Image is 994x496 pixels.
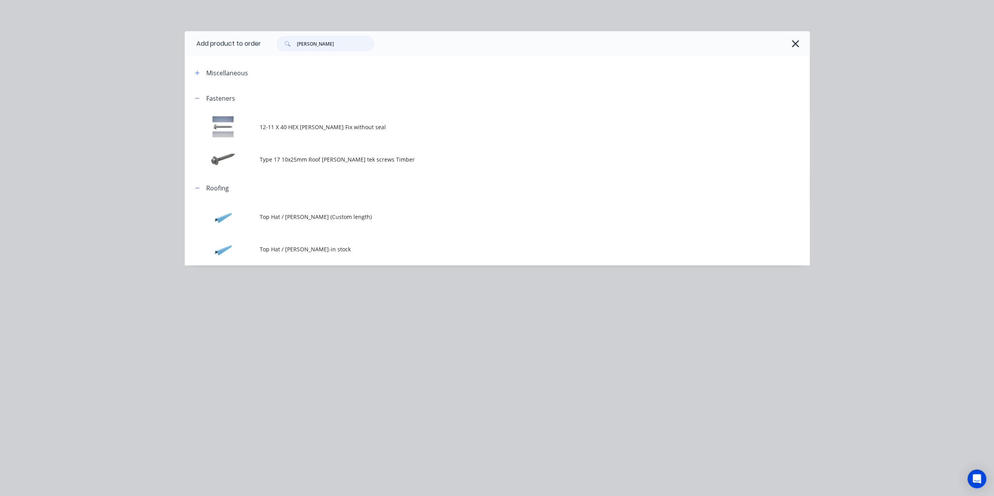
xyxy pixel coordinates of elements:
div: Open Intercom Messenger [967,469,986,488]
div: Add product to order [185,31,261,56]
span: Type 17 10x25mm Roof [PERSON_NAME] tek screws Timber [260,155,700,164]
span: Top Hat / [PERSON_NAME] (Custom length) [260,213,700,221]
span: 12-11 X 40 HEX [PERSON_NAME] Fix without seal [260,123,700,131]
input: Search... [297,36,374,52]
div: Roofing [206,183,229,193]
span: Top Hat / [PERSON_NAME]-in stock [260,245,700,253]
div: Miscellaneous [206,68,248,78]
div: Fasteners [206,94,235,103]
